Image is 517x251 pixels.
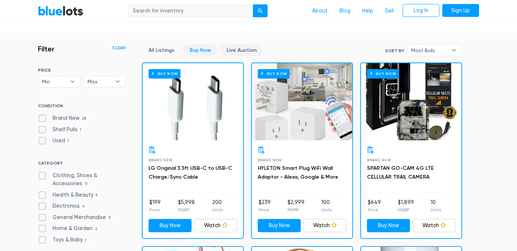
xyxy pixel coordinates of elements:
[83,237,89,243] span: 1
[304,219,347,232] a: Watch
[403,4,439,17] a: Log In
[149,165,232,180] a: LG Original 3.3ft USB-C to USB-C Charge/Sync Cable
[356,4,379,18] a: Help
[446,45,462,56] b: ▾
[212,207,222,213] p: Units
[379,4,400,18] a: Sell
[321,207,332,213] p: Units
[65,76,80,87] b: ▾
[38,202,88,210] label: Electronics
[78,127,84,133] span: 1
[367,69,399,78] h6: Buy Now
[112,44,126,51] a: Clear
[398,207,414,213] p: MSRP
[80,204,88,209] span: 4
[431,198,441,213] li: 10
[38,172,126,187] label: Clothing, Shoes & Accessories
[367,158,391,162] span: Brand New
[65,139,71,144] span: 1
[38,68,126,73] h6: PRICE
[128,4,253,18] input: Search for inventory
[178,198,195,213] li: $5,998
[306,4,334,18] a: About
[252,63,352,140] a: Buy Now
[258,165,338,180] a: HYLETON Smart Plug WiFi Wall Adaptor - Alexa, Google & More
[38,114,89,122] label: Brand New
[367,219,410,232] a: Buy Now
[38,225,100,233] label: Home & Garden
[149,207,161,213] p: Price
[149,198,161,213] li: $199
[38,214,113,222] label: General Merchandise
[385,47,404,54] label: Sort By
[38,103,126,111] h6: CONDITION
[321,198,332,213] li: 100
[195,219,238,232] a: Watch
[79,116,89,122] span: 28
[258,69,290,78] h6: Buy Now
[149,219,192,232] a: Buy Now
[149,69,181,78] h6: Buy Now
[334,4,356,18] a: Blog
[88,76,112,87] span: Max
[361,63,461,140] a: Buy Now
[38,126,84,134] label: Shelf Pulls
[110,76,125,87] b: ▾
[38,6,83,16] a: BlueLots
[258,219,301,232] a: Buy Now
[220,44,263,56] a: Live Auction
[38,191,100,199] label: Health & Beauty
[368,207,381,213] p: Price
[258,198,271,213] li: $239
[212,198,222,213] li: 200
[183,44,217,56] a: Buy Now
[288,198,304,213] li: $2,999
[106,215,113,221] span: 3
[142,44,181,56] a: All Listings
[38,137,71,145] label: Used
[178,207,195,213] p: MSRP
[93,226,100,232] span: 2
[38,161,126,169] h6: CATEGORY
[258,207,271,213] p: Price
[367,165,434,180] a: SPARTAN GO-CAM 4G LTE CELLULAR TRAIL CAMERA
[413,219,456,232] a: Watch
[398,198,414,213] li: $1,899
[82,181,90,187] span: 11
[143,63,243,140] a: Buy Now
[42,76,66,87] span: Min
[93,193,100,198] span: 9
[38,236,89,244] label: Toys & Baby
[431,207,441,213] p: Units
[442,4,479,17] a: Sign Up
[38,44,54,53] h3: Filter
[149,158,172,162] span: Brand New
[258,158,282,162] span: Brand New
[288,207,304,213] p: MSRP
[411,45,448,56] span: Most Bids
[368,198,381,213] li: $649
